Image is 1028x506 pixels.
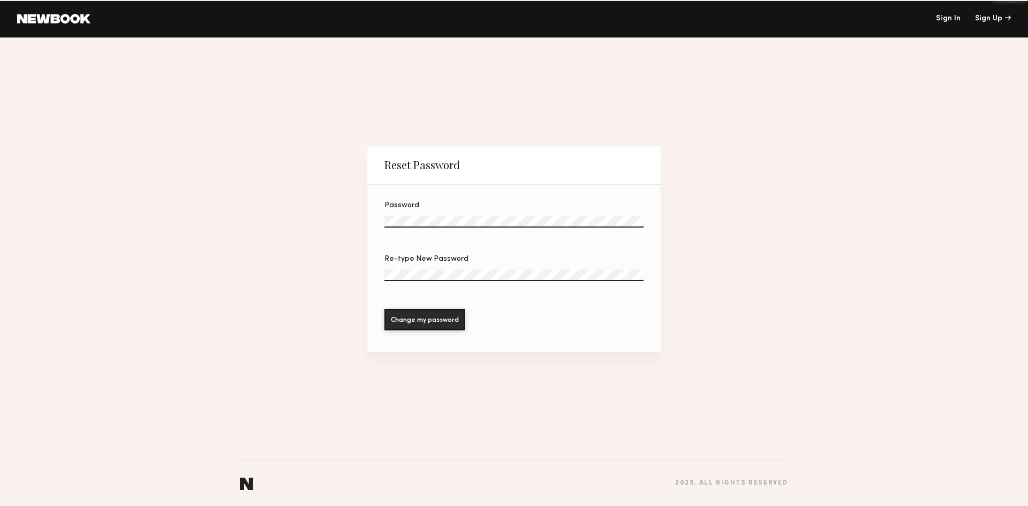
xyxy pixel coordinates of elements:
[384,158,460,171] div: Reset Password
[936,15,961,22] a: Sign In
[384,216,644,228] input: Password
[384,202,644,209] div: Password
[975,15,1011,22] div: Sign Up
[384,255,644,263] div: Re-type New Password
[384,269,644,281] input: Re-type New Password
[675,480,788,487] div: 2025 , all rights reserved
[384,309,465,330] button: Change my password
